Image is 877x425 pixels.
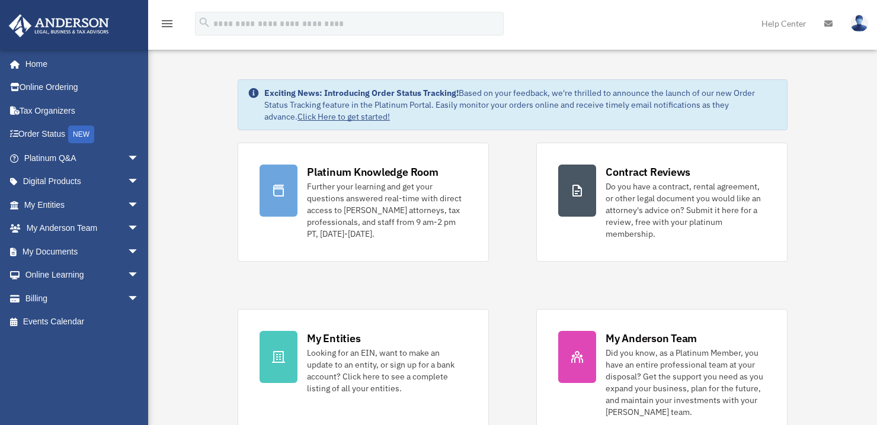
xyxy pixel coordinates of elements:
[297,111,390,122] a: Click Here to get started!
[127,193,151,217] span: arrow_drop_down
[5,14,113,37] img: Anderson Advisors Platinum Portal
[8,217,157,240] a: My Anderson Teamarrow_drop_down
[307,331,360,346] div: My Entities
[606,181,766,240] div: Do you have a contract, rental agreement, or other legal document you would like an attorney's ad...
[307,347,467,394] div: Looking for an EIN, want to make an update to an entity, or sign up for a bank account? Click her...
[127,286,151,311] span: arrow_drop_down
[8,286,157,310] a: Billingarrow_drop_down
[127,263,151,288] span: arrow_drop_down
[606,165,690,179] div: Contract Reviews
[307,165,438,179] div: Platinum Knowledge Room
[536,143,788,262] a: Contract Reviews Do you have a contract, rental agreement, or other legal document you would like...
[264,88,459,98] strong: Exciting News: Introducing Order Status Tracking!
[127,240,151,264] span: arrow_drop_down
[8,240,157,263] a: My Documentsarrow_drop_down
[264,87,777,123] div: Based on your feedback, we're thrilled to announce the launch of our new Order Status Tracking fe...
[8,193,157,217] a: My Entitiesarrow_drop_down
[8,76,157,99] a: Online Ordering
[127,217,151,241] span: arrow_drop_down
[127,146,151,170] span: arrow_drop_down
[198,16,211,29] i: search
[127,170,151,194] span: arrow_drop_down
[238,143,489,262] a: Platinum Knowledge Room Further your learning and get your questions answered real-time with dire...
[606,331,697,346] div: My Anderson Team
[160,21,174,31] a: menu
[8,52,151,76] a: Home
[8,123,157,147] a: Order StatusNEW
[8,99,157,123] a: Tax Organizers
[160,17,174,31] i: menu
[8,263,157,287] a: Online Learningarrow_drop_down
[307,181,467,240] div: Further your learning and get your questions answered real-time with direct access to [PERSON_NAM...
[8,146,157,170] a: Platinum Q&Aarrow_drop_down
[850,15,868,32] img: User Pic
[8,310,157,334] a: Events Calendar
[68,125,94,143] div: NEW
[606,347,766,418] div: Did you know, as a Platinum Member, you have an entire professional team at your disposal? Get th...
[8,170,157,194] a: Digital Productsarrow_drop_down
